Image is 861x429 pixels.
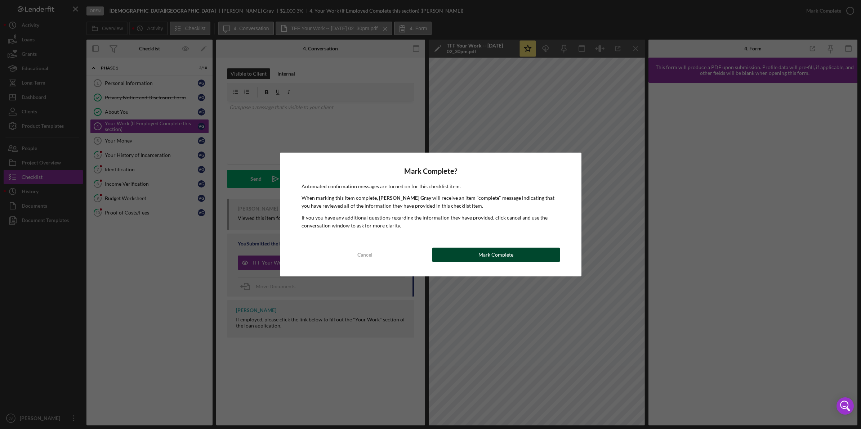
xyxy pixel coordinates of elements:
div: Open Intercom Messenger [837,397,854,415]
button: Mark Complete [432,248,560,262]
button: Cancel [302,248,429,262]
p: When marking this item complete, will receive an item "complete" message indicating that you have... [302,194,560,210]
h4: Mark Complete? [302,167,560,175]
div: Cancel [357,248,372,262]
b: [PERSON_NAME] Gray [379,195,431,201]
div: Mark Complete [478,248,513,262]
p: If you you have any additional questions regarding the information they have provided, click canc... [302,214,560,230]
p: Automated confirmation messages are turned on for this checklist item. [302,182,560,190]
